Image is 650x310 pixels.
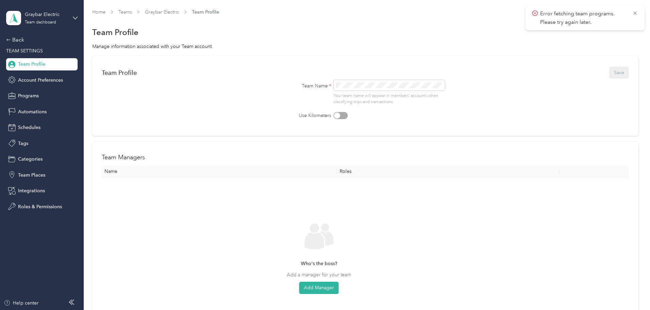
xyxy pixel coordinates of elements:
[6,36,74,44] div: Back
[337,166,559,177] th: Roles
[18,61,45,68] span: Team Profile
[18,124,40,131] span: Schedules
[612,272,650,310] iframe: Everlance-gr Chat Button Frame
[270,112,331,119] label: Use Kilometers
[18,140,28,147] span: Tags
[25,11,67,18] div: Graybar Electric
[18,108,47,115] span: Automations
[92,29,139,36] h1: Team Profile
[192,9,219,16] span: Team Profile
[25,20,56,25] div: Team dashboard
[18,92,39,99] span: Programs
[287,271,351,278] span: Add a manager for your team
[299,282,339,294] button: Add Manager
[18,187,45,194] span: Integrations
[102,69,137,76] div: Team Profile
[118,9,132,15] a: Teams
[301,260,337,267] span: Who's the boss?
[270,82,331,89] label: Team Name
[18,77,63,84] span: Account Preferences
[18,156,43,163] span: Categories
[102,153,145,162] h2: Team Managers
[4,299,38,307] button: Help center
[334,93,445,105] p: Your team name will appear in members’ accounts when classifying trips and transactions.
[145,9,179,15] a: Graybar Electric
[102,166,337,177] th: Name
[6,48,43,54] span: TEAM SETTINGS
[18,172,45,179] span: Team Places
[540,10,627,26] p: Error fetching team programs. Please try again later.
[92,43,638,50] div: Manage information associated with your Team account.
[18,203,62,210] span: Roles & Permissions
[92,9,105,15] a: Home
